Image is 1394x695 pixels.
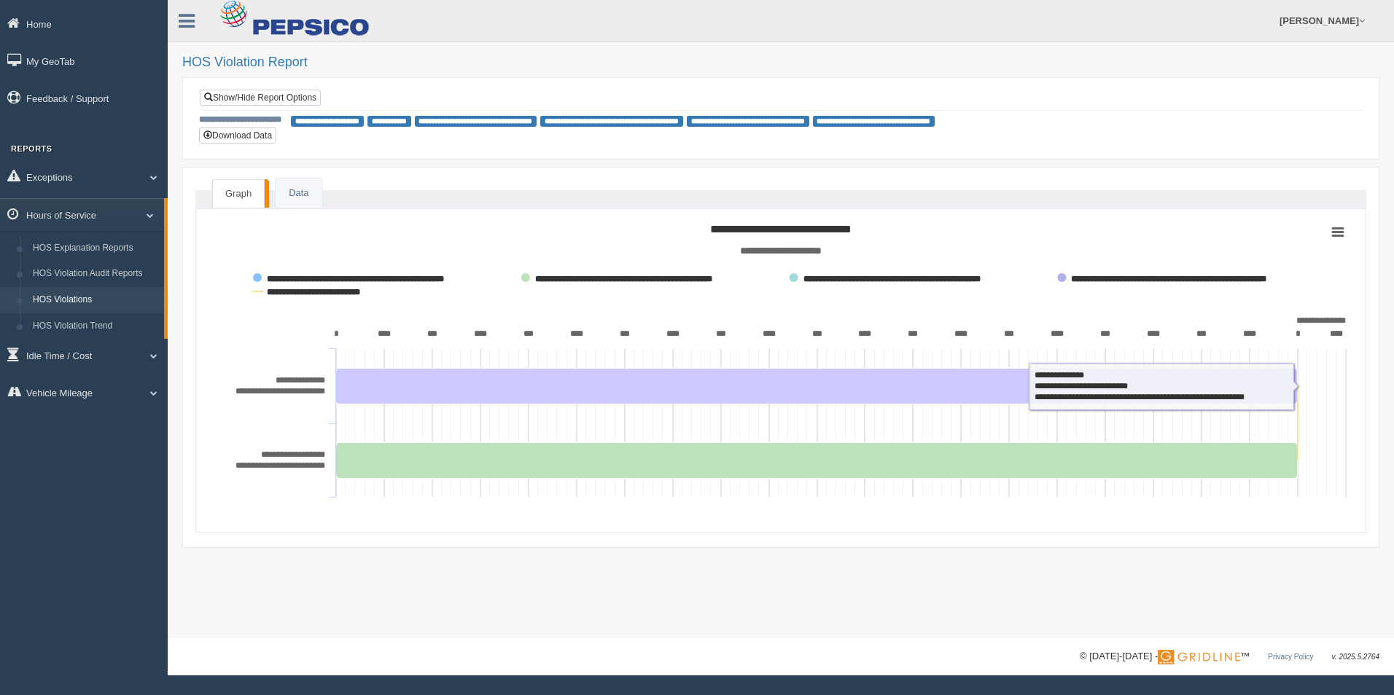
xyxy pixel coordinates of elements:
[26,287,164,313] a: HOS Violations
[276,178,322,208] a: Data
[1080,649,1379,664] div: © [DATE]-[DATE] - ™
[212,179,265,208] a: Graph
[26,261,164,287] a: HOS Violation Audit Reports
[1332,653,1379,661] span: v. 2025.5.2764
[1268,653,1313,661] a: Privacy Policy
[26,235,164,262] a: HOS Explanation Reports
[200,90,321,106] a: Show/Hide Report Options
[199,127,276,144] button: Download Data
[182,55,1379,70] h2: HOS Violation Report
[26,313,164,339] a: HOS Violation Trend
[1158,650,1240,664] img: Gridline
